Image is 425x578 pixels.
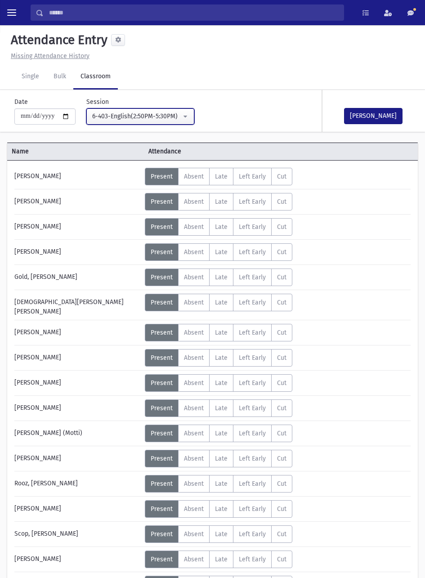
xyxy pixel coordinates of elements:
[184,329,204,336] span: Absent
[10,349,145,367] div: [PERSON_NAME]
[344,108,403,124] button: [PERSON_NAME]
[151,329,173,336] span: Present
[151,354,173,362] span: Present
[184,248,204,256] span: Absent
[239,299,266,306] span: Left Early
[215,354,228,362] span: Late
[145,294,292,311] div: AttTypes
[239,273,266,281] span: Left Early
[73,64,118,90] a: Classroom
[277,329,286,336] span: Cut
[184,404,204,412] span: Absent
[184,198,204,206] span: Absent
[239,354,266,362] span: Left Early
[145,324,292,341] div: AttTypes
[10,324,145,341] div: [PERSON_NAME]
[10,218,145,236] div: [PERSON_NAME]
[151,379,173,387] span: Present
[10,168,145,185] div: [PERSON_NAME]
[10,193,145,211] div: [PERSON_NAME]
[184,173,204,180] span: Absent
[277,198,286,206] span: Cut
[184,505,204,513] span: Absent
[151,173,173,180] span: Present
[215,173,228,180] span: Late
[145,500,292,518] div: AttTypes
[277,299,286,306] span: Cut
[215,530,228,538] span: Late
[7,32,107,48] h5: Attendance Entry
[4,4,20,21] button: toggle menu
[151,480,173,488] span: Present
[10,500,145,518] div: [PERSON_NAME]
[7,52,89,60] a: Missing Attendance History
[145,551,292,568] div: AttTypes
[184,430,204,437] span: Absent
[7,147,144,156] span: Name
[215,248,228,256] span: Late
[215,404,228,412] span: Late
[239,404,266,412] span: Left Early
[145,475,292,493] div: AttTypes
[184,480,204,488] span: Absent
[10,374,145,392] div: [PERSON_NAME]
[239,198,266,206] span: Left Early
[92,112,181,121] div: 6-403-English(2:50PM-5:30PM)
[46,64,73,90] a: Bulk
[10,425,145,442] div: [PERSON_NAME] (Motti)
[151,430,173,437] span: Present
[277,404,286,412] span: Cut
[10,450,145,467] div: [PERSON_NAME]
[10,525,145,543] div: Scop, [PERSON_NAME]
[151,404,173,412] span: Present
[151,505,173,513] span: Present
[277,273,286,281] span: Cut
[277,223,286,231] span: Cut
[277,430,286,437] span: Cut
[277,173,286,180] span: Cut
[14,97,28,107] label: Date
[277,556,286,563] span: Cut
[277,455,286,462] span: Cut
[239,480,266,488] span: Left Early
[145,168,292,185] div: AttTypes
[215,198,228,206] span: Late
[151,530,173,538] span: Present
[151,248,173,256] span: Present
[145,425,292,442] div: AttTypes
[239,248,266,256] span: Left Early
[151,223,173,231] span: Present
[215,430,228,437] span: Late
[86,108,194,125] button: 6-403-English(2:50PM-5:30PM)
[239,430,266,437] span: Left Early
[184,299,204,306] span: Absent
[184,379,204,387] span: Absent
[239,530,266,538] span: Left Early
[151,273,173,281] span: Present
[239,223,266,231] span: Left Early
[277,354,286,362] span: Cut
[86,97,109,107] label: Session
[145,450,292,467] div: AttTypes
[14,64,46,90] a: Single
[184,354,204,362] span: Absent
[145,269,292,286] div: AttTypes
[145,193,292,211] div: AttTypes
[44,4,344,21] input: Search
[215,329,228,336] span: Late
[184,455,204,462] span: Absent
[277,505,286,513] span: Cut
[145,349,292,367] div: AttTypes
[215,379,228,387] span: Late
[151,299,173,306] span: Present
[184,530,204,538] span: Absent
[277,530,286,538] span: Cut
[239,455,266,462] span: Left Early
[151,455,173,462] span: Present
[215,505,228,513] span: Late
[11,52,89,60] u: Missing Attendance History
[145,374,292,392] div: AttTypes
[10,243,145,261] div: [PERSON_NAME]
[145,525,292,543] div: AttTypes
[10,551,145,568] div: [PERSON_NAME]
